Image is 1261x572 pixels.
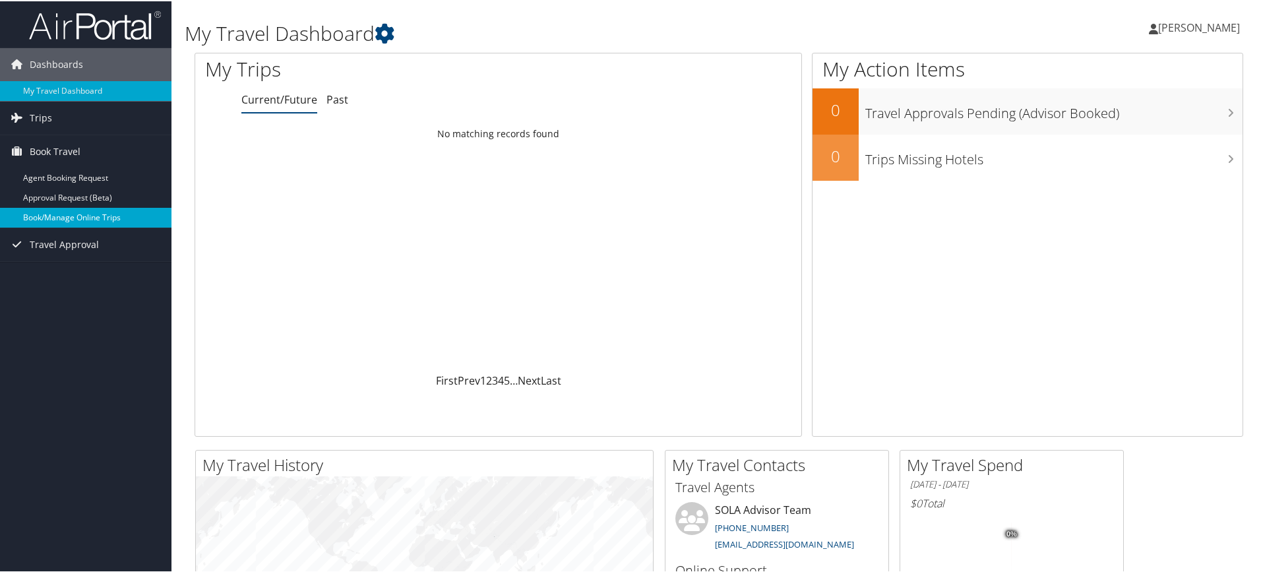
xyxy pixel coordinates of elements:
span: Book Travel [30,134,80,167]
a: 3 [492,372,498,387]
span: Dashboards [30,47,83,80]
h1: My Trips [205,54,539,82]
a: Current/Future [241,91,317,106]
span: [PERSON_NAME] [1158,19,1240,34]
h6: [DATE] - [DATE] [910,477,1113,490]
span: $0 [910,495,922,509]
h3: Trips Missing Hotels [865,143,1243,168]
a: Prev [458,372,480,387]
img: airportal-logo.png [29,9,161,40]
a: First [436,372,458,387]
a: [PERSON_NAME] [1149,7,1253,46]
a: [PHONE_NUMBER] [715,521,789,532]
a: Next [518,372,541,387]
h1: My Action Items [813,54,1243,82]
tspan: 0% [1006,529,1017,537]
h1: My Travel Dashboard [185,18,897,46]
a: 2 [486,372,492,387]
h6: Total [910,495,1113,509]
a: 0Trips Missing Hotels [813,133,1243,179]
span: Travel Approval [30,227,99,260]
h2: My Travel Spend [907,453,1123,475]
h2: My Travel Contacts [672,453,888,475]
h2: 0 [813,98,859,120]
a: 4 [498,372,504,387]
a: Last [541,372,561,387]
h2: My Travel History [202,453,653,475]
a: 1 [480,372,486,387]
span: … [510,372,518,387]
h3: Travel Agents [675,477,878,495]
h3: Travel Approvals Pending (Advisor Booked) [865,96,1243,121]
td: No matching records found [195,121,801,144]
h2: 0 [813,144,859,166]
span: Trips [30,100,52,133]
li: SOLA Advisor Team [669,501,885,555]
a: 0Travel Approvals Pending (Advisor Booked) [813,87,1243,133]
a: [EMAIL_ADDRESS][DOMAIN_NAME] [715,537,854,549]
a: Past [326,91,348,106]
a: 5 [504,372,510,387]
